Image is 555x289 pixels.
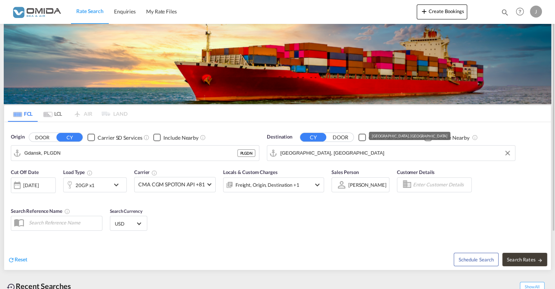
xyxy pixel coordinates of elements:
[413,179,469,190] input: Enter Customer Details
[424,133,469,141] md-checkbox: Checkbox No Ink
[56,133,83,142] button: CY
[75,180,95,190] div: 20GP x1
[11,177,56,193] div: [DATE]
[300,133,326,142] button: CY
[332,169,359,175] span: Sales Person
[163,134,198,142] div: Include Nearby
[11,169,39,175] span: Cut Off Date
[327,133,354,142] button: DOOR
[11,146,259,161] md-input-container: Gdansk, PLGDN
[15,256,27,262] span: Reset
[372,132,447,140] div: [GEOGRAPHIC_DATA], [GEOGRAPHIC_DATA]
[502,147,513,159] button: Clear Input
[138,181,205,188] span: CMA CGM SPOTON API +81
[348,182,386,188] div: [PERSON_NAME]
[112,180,124,189] md-icon: icon-chevron-down
[8,105,127,122] md-pagination-wrapper: Use the left and right arrow keys to navigate between tabs
[434,134,469,142] div: Include Nearby
[4,24,551,104] img: LCL+%26+FCL+BACKGROUND.png
[23,182,38,189] div: [DATE]
[153,133,198,141] md-checkbox: Checkbox No Ink
[4,122,551,270] div: Origin DOOR CY Checkbox No InkUnchecked: Search for CY (Container Yard) services for all selected...
[502,253,547,266] button: Search Ratesicon-arrow-right
[454,253,499,266] button: Note: By default Schedule search will only considerorigin ports, destination ports and cut off da...
[358,133,413,141] md-checkbox: Checkbox No Ink
[24,147,237,159] input: Search by Port
[87,133,142,141] md-checkbox: Checkbox No Ink
[144,134,149,140] md-icon: Unchecked: Search for CY (Container Yard) services for all selected carriers.Checked : Search for...
[115,220,136,227] span: USD
[280,147,511,159] input: Search by Port
[537,258,543,263] md-icon: icon-arrow-right
[146,8,177,15] span: My Rate Files
[223,169,278,175] span: Locals & Custom Charges
[472,134,478,140] md-icon: Unchecked: Ignores neighbouring ports when fetching rates.Checked : Includes neighbouring ports w...
[267,133,292,141] span: Destination
[63,177,127,192] div: 20GP x1icon-chevron-down
[11,133,24,141] span: Origin
[420,7,429,16] md-icon: icon-plus 400-fg
[151,170,157,176] md-icon: The selected Trucker/Carrierwill be displayed in the rate results If the rates are from another f...
[501,8,509,16] md-icon: icon-magnify
[507,257,543,262] span: Search Rates
[29,133,55,142] button: DOOR
[8,256,27,264] div: icon-refreshReset
[76,8,104,14] span: Rate Search
[200,134,206,140] md-icon: Unchecked: Ignores neighbouring ports when fetching rates.Checked : Includes neighbouring ports w...
[267,146,515,161] md-input-container: Umm Qasr Port, IQUQR
[348,179,387,190] md-select: Sales Person: Julia Rakowska
[25,217,102,228] input: Search Reference Name
[98,134,142,142] div: Carrier SD Services
[63,169,93,175] span: Load Type
[11,3,62,20] img: 459c566038e111ed959c4fc4f0a4b274.png
[64,208,70,214] md-icon: Your search will be saved by the below given name
[530,6,542,18] div: J
[417,4,467,19] button: icon-plus 400-fgCreate Bookings
[38,105,68,122] md-tab-item: LCL
[237,149,255,157] div: PLGDN
[514,5,530,19] div: Help
[8,257,15,263] md-icon: icon-refresh
[114,218,143,229] md-select: Select Currency: $ USDUnited States Dollar
[11,192,16,202] md-datepicker: Select
[501,8,509,19] div: icon-magnify
[313,180,322,189] md-icon: icon-chevron-down
[514,5,526,18] span: Help
[110,208,142,214] span: Search Currency
[223,177,324,192] div: Freight Origin Destination Factory Stuffingicon-chevron-down
[87,170,93,176] md-icon: icon-information-outline
[235,180,299,190] div: Freight Origin Destination Factory Stuffing
[397,169,435,175] span: Customer Details
[134,169,157,175] span: Carrier
[114,8,136,15] span: Enquiries
[11,208,70,214] span: Search Reference Name
[8,105,38,122] md-tab-item: FCL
